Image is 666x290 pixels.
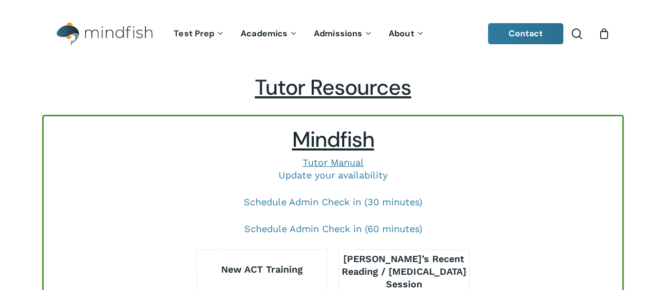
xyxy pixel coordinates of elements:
[174,28,214,39] span: Test Prep
[342,253,466,289] b: [PERSON_NAME]’s Recent Reading / [MEDICAL_DATA] Session
[255,74,411,102] span: Tutor Resources
[303,157,364,168] a: Tutor Manual
[244,196,422,207] a: Schedule Admin Check in (30 minutes)
[306,29,381,38] a: Admissions
[509,28,543,39] span: Contact
[314,28,362,39] span: Admissions
[292,126,374,154] span: Mindfish
[279,169,387,181] a: Update your availability
[221,264,303,275] b: New ACT Training
[241,28,287,39] span: Academics
[488,23,564,44] a: Contact
[381,29,433,38] a: About
[42,14,624,54] header: Main Menu
[389,28,414,39] span: About
[166,14,432,54] nav: Main Menu
[233,29,306,38] a: Academics
[244,223,422,234] a: Schedule Admin Check in (60 minutes)
[598,28,610,39] a: Cart
[166,29,233,38] a: Test Prep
